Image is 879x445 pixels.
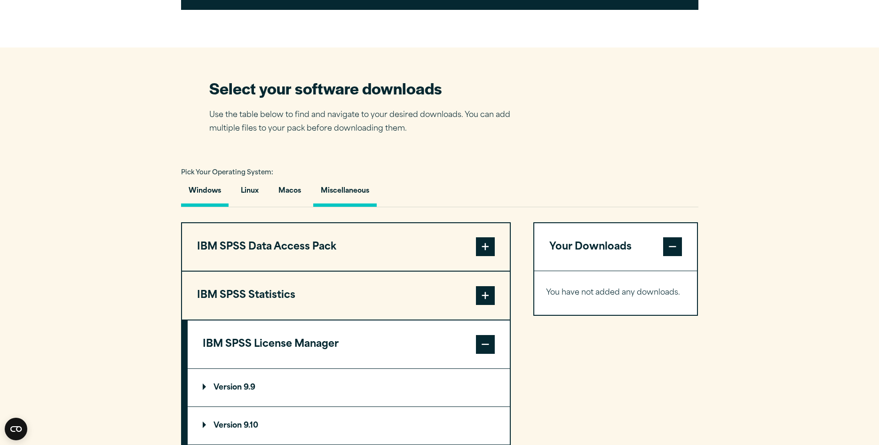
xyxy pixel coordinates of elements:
button: Your Downloads [534,223,697,271]
p: Version 9.10 [203,422,258,429]
span: Pick Your Operating System: [181,170,273,176]
button: IBM SPSS License Manager [188,320,510,368]
summary: Version 9.9 [188,369,510,406]
summary: Version 9.10 [188,407,510,445]
button: Windows [181,180,229,207]
div: IBM SPSS License Manager [188,368,510,445]
button: Macos [271,180,309,207]
button: Open CMP widget [5,418,27,440]
h2: Select your software downloads [209,78,524,99]
button: Miscellaneous [313,180,377,207]
p: Use the table below to find and navigate to your desired downloads. You can add multiple files to... [209,109,524,136]
p: Version 9.9 [203,384,255,391]
button: Linux [233,180,266,207]
div: Your Downloads [534,271,697,315]
button: IBM SPSS Statistics [182,272,510,320]
p: You have not added any downloads. [546,286,686,300]
button: IBM SPSS Data Access Pack [182,223,510,271]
